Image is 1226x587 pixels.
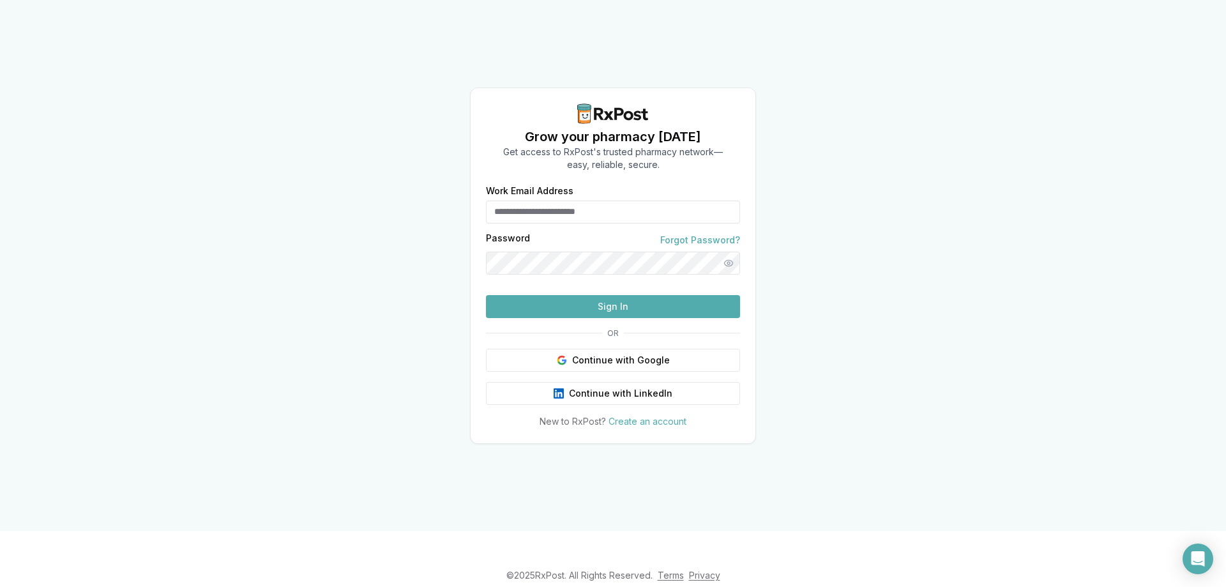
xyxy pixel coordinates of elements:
a: Privacy [689,570,720,581]
button: Continue with Google [486,349,740,372]
img: RxPost Logo [572,103,654,124]
span: New to RxPost? [540,416,606,427]
label: Work Email Address [486,187,740,195]
button: Sign In [486,295,740,318]
a: Terms [658,570,684,581]
a: Forgot Password? [660,234,740,247]
p: Get access to RxPost's trusted pharmacy network— easy, reliable, secure. [503,146,723,171]
img: LinkedIn [554,388,564,399]
a: Create an account [609,416,686,427]
span: OR [602,328,624,339]
label: Password [486,234,530,247]
h1: Grow your pharmacy [DATE] [503,128,723,146]
img: Google [557,355,567,365]
button: Show password [717,252,740,275]
div: Open Intercom Messenger [1183,544,1213,574]
button: Continue with LinkedIn [486,382,740,405]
